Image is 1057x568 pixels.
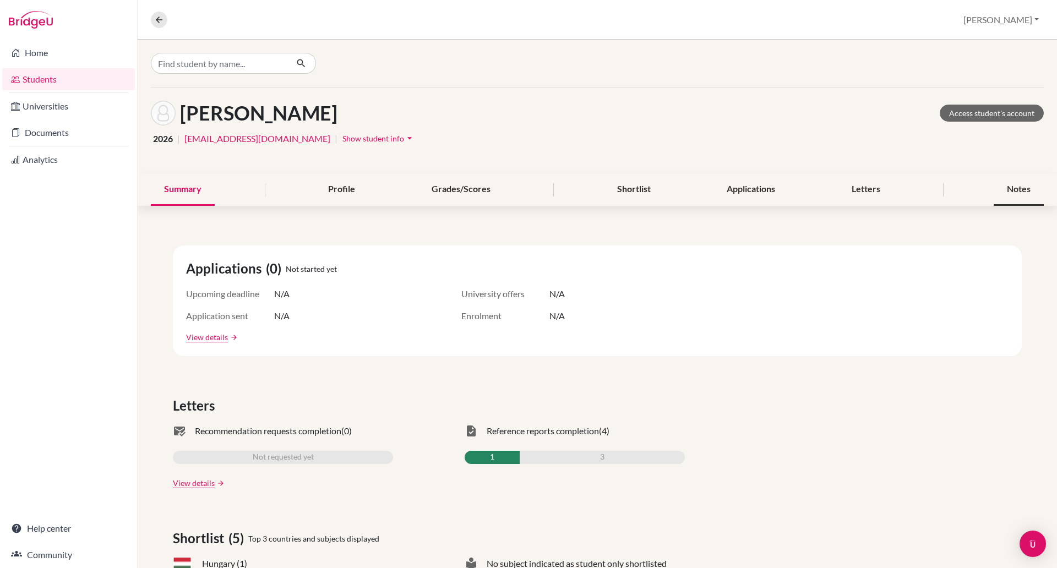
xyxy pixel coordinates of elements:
[2,95,135,117] a: Universities
[342,130,416,147] button: Show student infoarrow_drop_down
[151,173,215,206] div: Summary
[2,42,135,64] a: Home
[215,479,225,487] a: arrow_forward
[600,451,604,464] span: 3
[286,263,337,275] span: Not started yet
[151,53,287,74] input: Find student by name...
[2,68,135,90] a: Students
[186,259,266,278] span: Applications
[153,132,173,145] span: 2026
[186,309,274,323] span: Application sent
[418,173,504,206] div: Grades/Scores
[461,309,549,323] span: Enrolment
[994,173,1044,206] div: Notes
[195,424,341,438] span: Recommendation requests completion
[9,11,53,29] img: Bridge-U
[274,309,290,323] span: N/A
[487,424,599,438] span: Reference reports completion
[549,287,565,301] span: N/A
[177,132,180,145] span: |
[549,309,565,323] span: N/A
[315,173,368,206] div: Profile
[173,396,219,416] span: Letters
[151,101,176,125] img: Sofia Maria Spirea's avatar
[2,544,135,566] a: Community
[1020,531,1046,557] div: Open Intercom Messenger
[838,173,893,206] div: Letters
[2,517,135,539] a: Help center
[490,451,494,464] span: 1
[228,334,238,341] a: arrow_forward
[335,132,337,145] span: |
[274,287,290,301] span: N/A
[184,132,330,145] a: [EMAIL_ADDRESS][DOMAIN_NAME]
[604,173,664,206] div: Shortlist
[180,101,337,125] h1: [PERSON_NAME]
[2,122,135,144] a: Documents
[404,133,415,144] i: arrow_drop_down
[958,9,1044,30] button: [PERSON_NAME]
[173,528,228,548] span: Shortlist
[713,173,788,206] div: Applications
[599,424,609,438] span: (4)
[2,149,135,171] a: Analytics
[266,259,286,278] span: (0)
[173,424,186,438] span: mark_email_read
[173,477,215,489] a: View details
[465,424,478,438] span: task
[248,533,379,544] span: Top 3 countries and subjects displayed
[461,287,549,301] span: University offers
[186,331,228,343] a: View details
[940,105,1044,122] a: Access student's account
[228,528,248,548] span: (5)
[341,424,352,438] span: (0)
[253,451,314,464] span: Not requested yet
[186,287,274,301] span: Upcoming deadline
[342,134,404,143] span: Show student info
